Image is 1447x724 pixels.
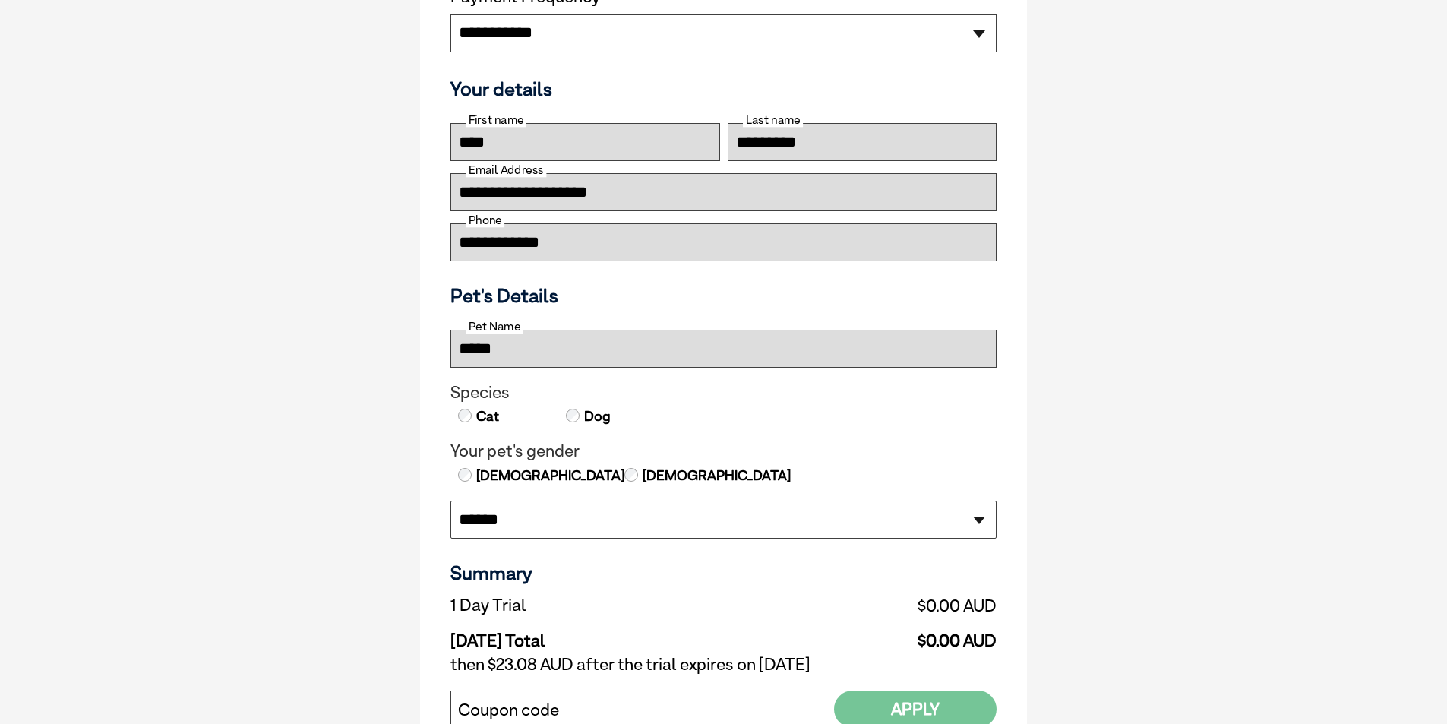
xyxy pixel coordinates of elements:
td: [DATE] Total [450,619,747,651]
td: then $23.08 AUD after the trial expires on [DATE] [450,651,997,678]
label: Email Address [466,163,546,177]
h3: Your details [450,77,997,100]
label: First name [466,113,526,127]
legend: Species [450,383,997,403]
td: $0.00 AUD [747,592,997,619]
h3: Pet's Details [444,284,1003,307]
legend: Your pet's gender [450,441,997,461]
h3: Summary [450,561,997,584]
td: $0.00 AUD [747,619,997,651]
label: Last name [743,113,803,127]
label: Coupon code [458,700,559,720]
td: 1 Day Trial [450,592,747,619]
label: Phone [466,213,504,227]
